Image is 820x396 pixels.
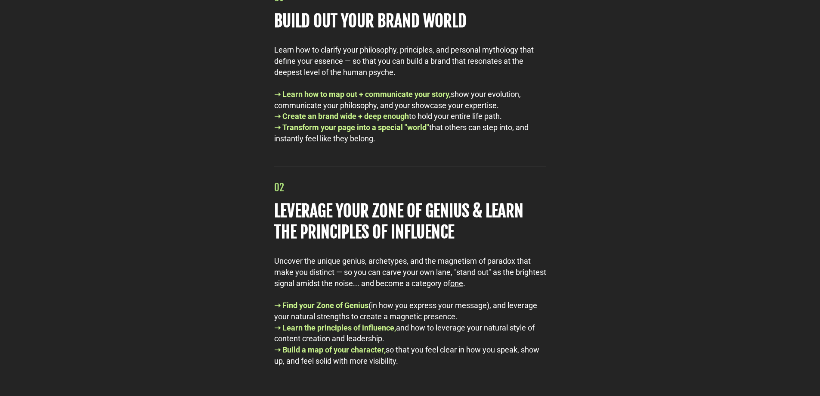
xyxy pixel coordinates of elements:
b: ➝ Build a map of your character, [274,345,386,354]
div: so that you feel clear in how you speak, show up, and feel solid with more visibility. [274,344,546,377]
b: Create an brand wide + deep enough [282,112,409,121]
div: to hold your entire life path. [274,111,546,122]
h2: 02 [274,181,546,194]
div: and how to leverage your natural style of content creation and leadership. [274,322,546,344]
div: (in how you express your message), and leverage your natural strengths to create a magnetic prese... [274,300,546,322]
u: one [450,279,463,288]
b: BUILD OUT YOUR BRAND WORLD [274,11,467,31]
div: Learn how to clarify your philosophy, principles, and personal mythology that define your essence... [274,44,546,144]
b: ➝ [274,123,281,132]
b: ➝ Learn how to map out + communicate your story, [274,90,451,99]
b: ➝ [274,112,281,121]
b: ➝ Learn the principles of influence, [274,323,396,332]
div: Uncover the unique genius, archetypes, and the magnetism of paradox that make you distinct — so y... [274,256,546,289]
div: that others can step into, and instantly feel like they belong. [274,122,546,144]
b: Transform your page into a special "world" [282,123,429,132]
div: show your evolution, communicate your philosophy, and your showcase your expertise. [274,89,546,111]
b: ➝ Find your Zone of Genius [274,301,368,310]
b: LEVERAGE YOUR ZONE OF GENIUS & LEARN THE PRINCIPLES OF INFLUENCE [274,201,523,242]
